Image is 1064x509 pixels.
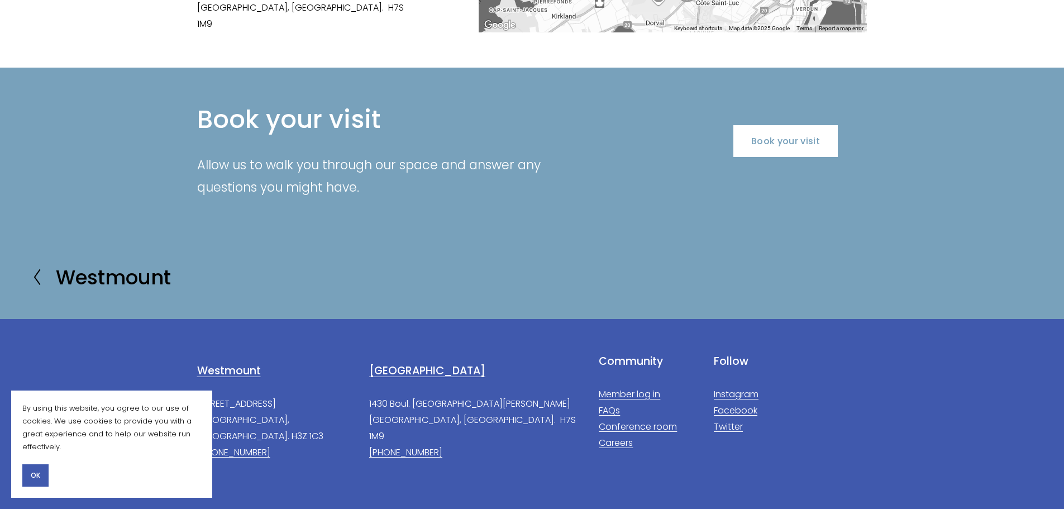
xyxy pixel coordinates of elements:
button: Keyboard shortcuts [674,25,722,32]
span: OK [31,470,40,481]
a: Twitter [714,419,743,435]
a: Conference room [599,419,677,435]
img: Google [481,18,518,32]
a: Report a map error [819,25,863,31]
a: Westmount [197,364,261,379]
a: Instagram [714,387,758,403]
section: Cookie banner [11,391,212,498]
h2: Book your visit [197,103,585,136]
h4: Community [599,354,695,369]
a: FAQs [599,403,620,419]
a: [PHONE_NUMBER] [369,445,442,461]
p: By using this website, you agree to our use of cookies. We use cookies to provide you with a grea... [22,402,201,453]
a: Careers [599,435,633,451]
a: Westmount [32,268,171,287]
h2: Westmount [56,268,171,287]
a: Book your visit [733,125,838,157]
a: [GEOGRAPHIC_DATA] [369,364,485,379]
span: Allow us to walk you through our space and answer any questions you might have. [197,156,544,196]
p: 1430 Boul. [GEOGRAPHIC_DATA][PERSON_NAME] [GEOGRAPHIC_DATA], [GEOGRAPHIC_DATA]. H7S 1M9 [369,396,580,460]
a: Facebook [714,403,757,419]
a: Terms [796,25,812,31]
span: Map data ©2025 Google [729,25,790,31]
a: Member log in [599,387,660,403]
button: OK [22,464,49,487]
h4: Follow [714,354,867,369]
a: [PHONE_NUMBER] [197,445,270,461]
a: Open this area in Google Maps (opens a new window) [481,18,518,32]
